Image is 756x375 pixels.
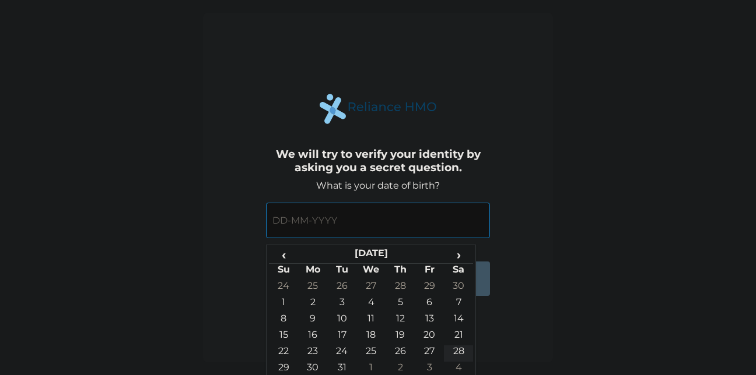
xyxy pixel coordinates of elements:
[298,329,327,345] td: 16
[444,264,473,280] th: Sa
[386,264,415,280] th: Th
[298,264,327,280] th: Mo
[444,329,473,345] td: 21
[444,247,473,262] span: ›
[266,147,490,174] h3: We will try to verify your identity by asking you a secret question.
[356,329,386,345] td: 18
[356,280,386,296] td: 27
[444,313,473,329] td: 14
[415,345,444,362] td: 27
[266,203,490,238] input: DD-MM-YYYY
[327,280,356,296] td: 26
[269,296,298,313] td: 1
[316,180,440,191] label: What is your date of birth?
[356,296,386,313] td: 4
[298,280,327,296] td: 25
[415,313,444,329] td: 13
[269,264,298,280] th: Su
[444,280,473,296] td: 30
[327,313,356,329] td: 10
[327,329,356,345] td: 17
[415,296,444,313] td: 6
[386,296,415,313] td: 5
[269,313,298,329] td: 8
[269,329,298,345] td: 15
[327,296,356,313] td: 3
[356,345,386,362] td: 25
[269,280,298,296] td: 24
[356,264,386,280] th: We
[415,280,444,296] td: 29
[415,264,444,280] th: Fr
[298,296,327,313] td: 2
[298,345,327,362] td: 23
[386,313,415,329] td: 12
[327,264,356,280] th: Tu
[269,247,298,262] span: ‹
[386,345,415,362] td: 26
[386,329,415,345] td: 19
[269,345,298,362] td: 22
[298,247,444,264] th: [DATE]
[320,94,436,123] img: Reliance Health's Logo
[444,296,473,313] td: 7
[444,345,473,362] td: 28
[386,280,415,296] td: 28
[298,313,327,329] td: 9
[415,329,444,345] td: 20
[356,313,386,329] td: 11
[327,345,356,362] td: 24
